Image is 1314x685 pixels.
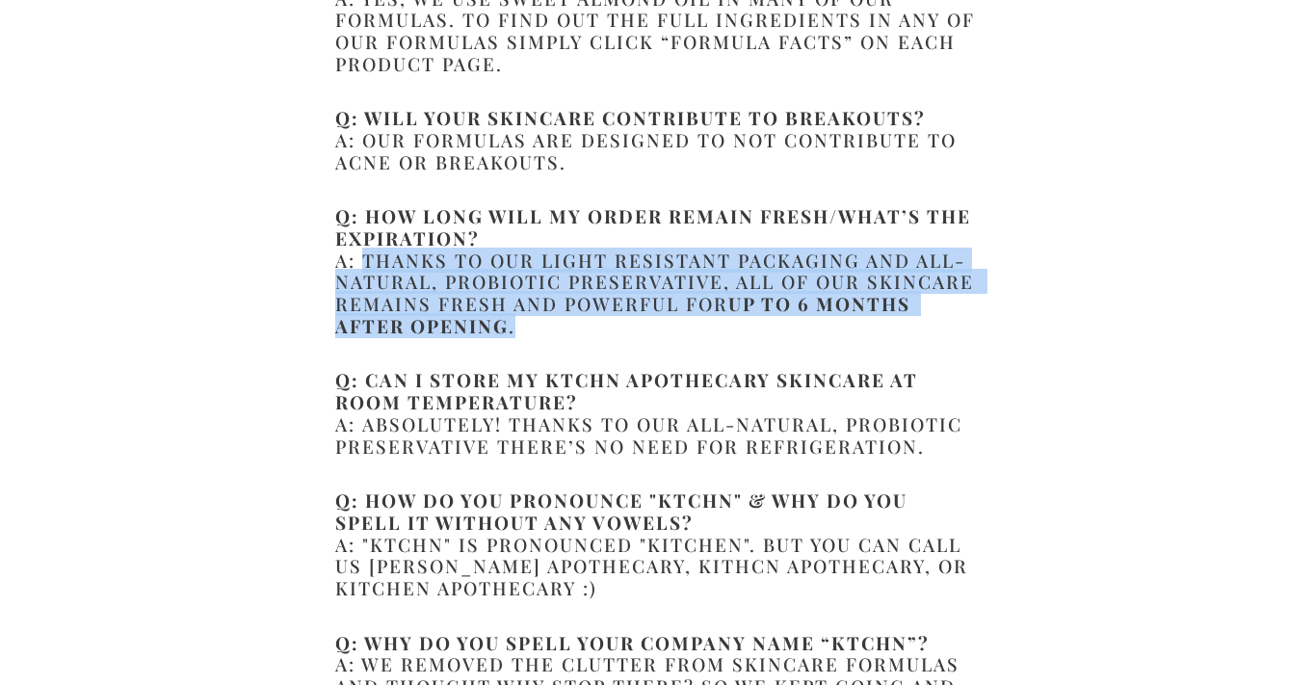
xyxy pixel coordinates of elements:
strong: Q: Why do you spell your company name “Ktchn”? [335,630,930,655]
h2: A: Our formulas are designed to not contribute to acne or breakouts. [335,107,980,172]
h2: A: Absolutely! Thanks to our all-natural, probiotic preservative there’s no need for refrigeration. [335,369,980,457]
h2: A: Thanks to our light resistant packaging and all-natural, probiotic preservative, all of our sk... [335,205,980,336]
strong: Q: How do you pronounce "Ktchn" & why do you spell it without any vowels? [335,487,913,535]
strong: up to 6 months after opening [335,291,915,338]
strong: Q: How long will my order remain fresh/what’s the expiration? [335,203,977,250]
strong: Q: Will your skincare contribute to breakouts? [335,105,926,130]
h2: A: "Ktchn" is pronounced "Kitchen". But you can call us [PERSON_NAME] apothecary, kithcn apotheca... [335,489,980,598]
strong: Q: Can I store my Ktchn Apothecary skincare at room temperature? [335,367,924,414]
